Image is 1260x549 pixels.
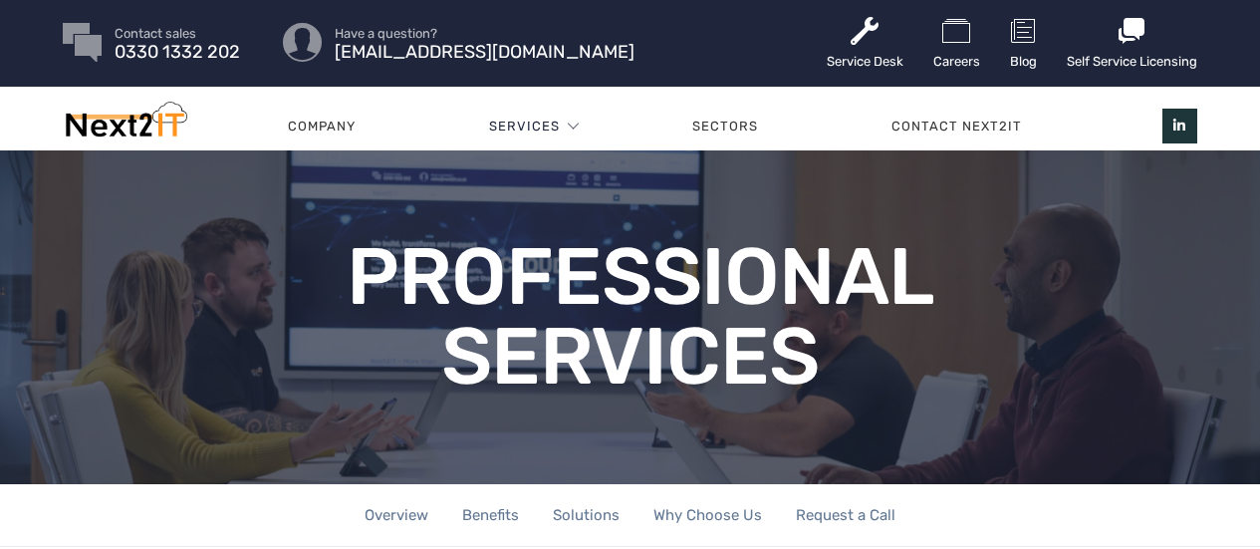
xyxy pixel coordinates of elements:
[335,27,634,40] span: Have a question?
[796,484,895,547] a: Request a Call
[627,97,826,156] a: Sectors
[335,27,634,59] a: Have a question? [EMAIL_ADDRESS][DOMAIN_NAME]
[347,237,913,397] h1: Professional Services
[489,97,560,156] a: Services
[653,484,762,547] a: Why Choose Us
[825,97,1089,156] a: Contact Next2IT
[115,46,240,59] span: 0330 1332 202
[335,46,634,59] span: [EMAIL_ADDRESS][DOMAIN_NAME]
[462,484,519,547] a: Benefits
[553,484,620,547] a: Solutions
[221,97,422,156] a: Company
[115,27,240,40] span: Contact sales
[115,27,240,59] a: Contact sales 0330 1332 202
[365,484,428,547] a: Overview
[63,102,187,146] img: Next2IT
